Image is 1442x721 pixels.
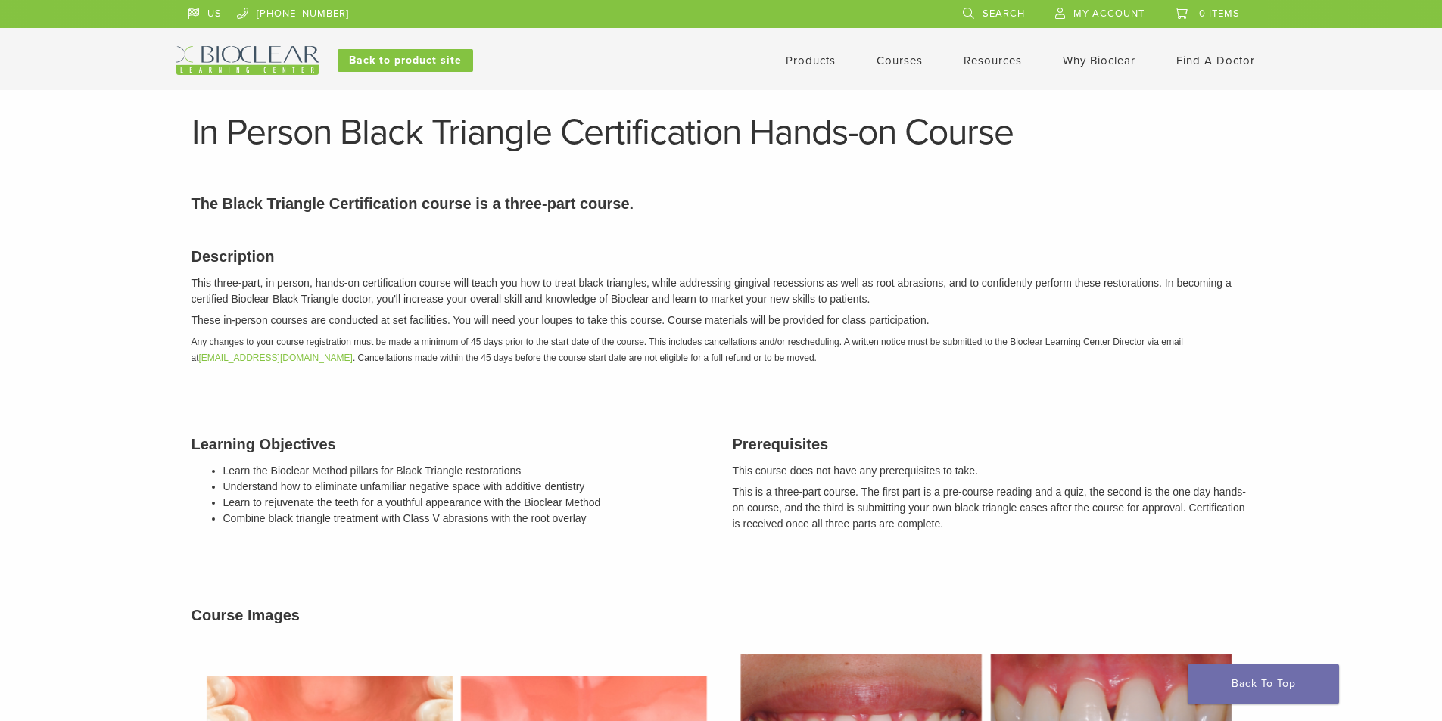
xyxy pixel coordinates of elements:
li: Combine black triangle treatment with Class V abrasions with the root overlay [223,511,710,527]
a: Resources [964,54,1022,67]
a: Why Bioclear [1063,54,1135,67]
h3: Course Images [192,604,1251,626]
p: The Black Triangle Certification course is a three-part course. [192,192,1251,215]
li: Learn to rejuvenate the teeth for a youthful appearance with the Bioclear Method [223,495,710,511]
p: This is a three-part course. The first part is a pre-course reading and a quiz, the second is the... [733,484,1251,532]
a: Find A Doctor [1176,54,1255,67]
a: [EMAIL_ADDRESS][DOMAIN_NAME] [199,353,353,363]
img: Bioclear [176,46,319,75]
h3: Prerequisites [733,433,1251,455]
a: Courses [877,54,923,67]
p: These in-person courses are conducted at set facilities. You will need your loupes to take this c... [192,312,1251,328]
li: Understand how to eliminate unfamiliar negative space with additive dentistry [223,479,710,495]
a: Products [786,54,836,67]
a: Back to product site [338,49,473,72]
h1: In Person Black Triangle Certification Hands-on Course [192,114,1251,151]
li: Learn the Bioclear Method pillars for Black Triangle restorations [223,463,710,479]
h3: Description [192,245,1251,268]
span: My Account [1073,8,1145,20]
span: 0 items [1199,8,1240,20]
p: This three-part, in person, hands-on certification course will teach you how to treat black trian... [192,275,1251,307]
a: Back To Top [1188,664,1339,704]
em: Any changes to your course registration must be made a minimum of 45 days prior to the start date... [192,337,1183,363]
span: Search [983,8,1025,20]
h3: Learning Objectives [192,433,710,455]
p: This course does not have any prerequisites to take. [733,463,1251,479]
